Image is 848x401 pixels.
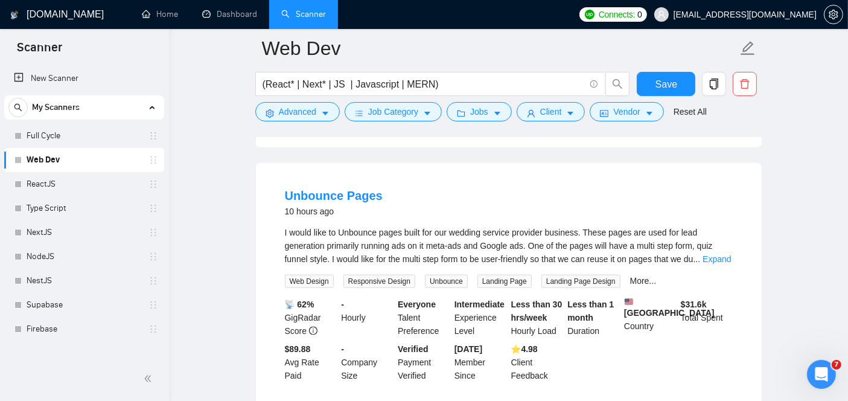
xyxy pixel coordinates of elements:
span: My Scanners [32,95,80,120]
span: caret-down [645,109,654,118]
span: copy [703,79,725,89]
div: Client Feedback [509,342,566,382]
div: Company Size [339,342,395,382]
b: Less than 30 hrs/week [511,300,563,322]
div: Hourly [339,298,395,338]
div: Payment Verified [395,342,452,382]
button: search [605,72,630,96]
span: Web Design [285,275,334,288]
span: Save [655,77,677,92]
b: 📡 62% [285,300,314,309]
span: caret-down [566,109,575,118]
span: caret-down [423,109,432,118]
div: GigRadar Score [282,298,339,338]
span: Scanner [7,39,72,64]
div: Country [622,298,678,338]
a: NextJS [27,220,141,245]
span: double-left [144,373,156,385]
a: Type Script [27,196,141,220]
span: holder [148,179,158,189]
button: barsJob Categorycaret-down [345,102,442,121]
span: caret-down [493,109,502,118]
a: dashboardDashboard [202,9,257,19]
button: Save [637,72,695,96]
a: More... [630,276,657,286]
a: Supabase [27,293,141,317]
span: holder [148,252,158,261]
a: homeHome [142,9,178,19]
span: setting [824,10,843,19]
span: idcard [600,109,608,118]
span: info-circle [309,327,317,335]
span: user [527,109,535,118]
span: Job Category [368,105,418,118]
div: Avg Rate Paid [282,342,339,382]
a: Firebase [27,317,141,341]
b: $89.88 [285,344,311,354]
a: Full Cycle [27,124,141,148]
span: I would like to Unbounce pages built for our wedding service provider business. These pages are u... [285,228,713,264]
span: Landing Page Design [541,275,620,288]
span: setting [266,109,274,118]
span: info-circle [590,80,598,88]
div: Experience Level [452,298,509,338]
span: 7 [832,360,841,370]
b: Everyone [398,300,436,309]
input: Scanner name... [262,33,738,63]
button: folderJobscaret-down [447,102,512,121]
div: Hourly Load [509,298,566,338]
span: holder [148,155,158,165]
input: Search Freelance Jobs... [263,77,585,92]
a: NestJS [27,269,141,293]
b: [DATE] [454,344,482,354]
span: Client [540,105,562,118]
span: Unbounce [425,275,468,288]
img: logo [10,5,19,25]
button: userClientcaret-down [517,102,585,121]
span: Vendor [613,105,640,118]
span: Responsive Design [343,275,415,288]
img: upwork-logo.png [585,10,595,19]
span: delete [733,79,756,89]
span: holder [148,131,158,141]
span: edit [740,40,756,56]
div: Talent Preference [395,298,452,338]
b: - [341,344,344,354]
a: ReactJS [27,172,141,196]
button: delete [733,72,757,96]
span: caret-down [321,109,330,118]
span: ... [693,254,701,264]
li: New Scanner [4,66,164,91]
div: 10 hours ago [285,204,383,219]
span: search [9,103,27,112]
b: Verified [398,344,429,354]
button: setting [824,5,843,24]
div: Member Since [452,342,509,382]
b: Intermediate [454,300,505,309]
button: copy [702,72,726,96]
b: $ 31.6k [681,300,707,309]
a: Web Dev [27,148,141,172]
a: Expand [703,254,731,264]
span: holder [148,300,158,310]
span: holder [148,204,158,213]
a: NodeJS [27,245,141,269]
div: Duration [565,298,622,338]
button: settingAdvancedcaret-down [255,102,340,121]
span: user [657,10,666,19]
div: I would like to Unbounce pages built for our wedding service provider business. These pages are u... [285,226,733,266]
span: Connects: [599,8,635,21]
b: ⭐️ 4.98 [511,344,538,354]
b: Less than 1 month [567,300,614,322]
span: folder [457,109,465,118]
b: [GEOGRAPHIC_DATA] [624,298,715,318]
div: Total Spent [678,298,735,338]
span: Advanced [279,105,316,118]
iframe: Intercom live chat [807,360,836,389]
img: 🇺🇸 [625,298,633,306]
span: holder [148,276,158,286]
span: Jobs [470,105,488,118]
span: bars [355,109,363,118]
li: My Scanners [4,95,164,341]
b: - [341,300,344,309]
